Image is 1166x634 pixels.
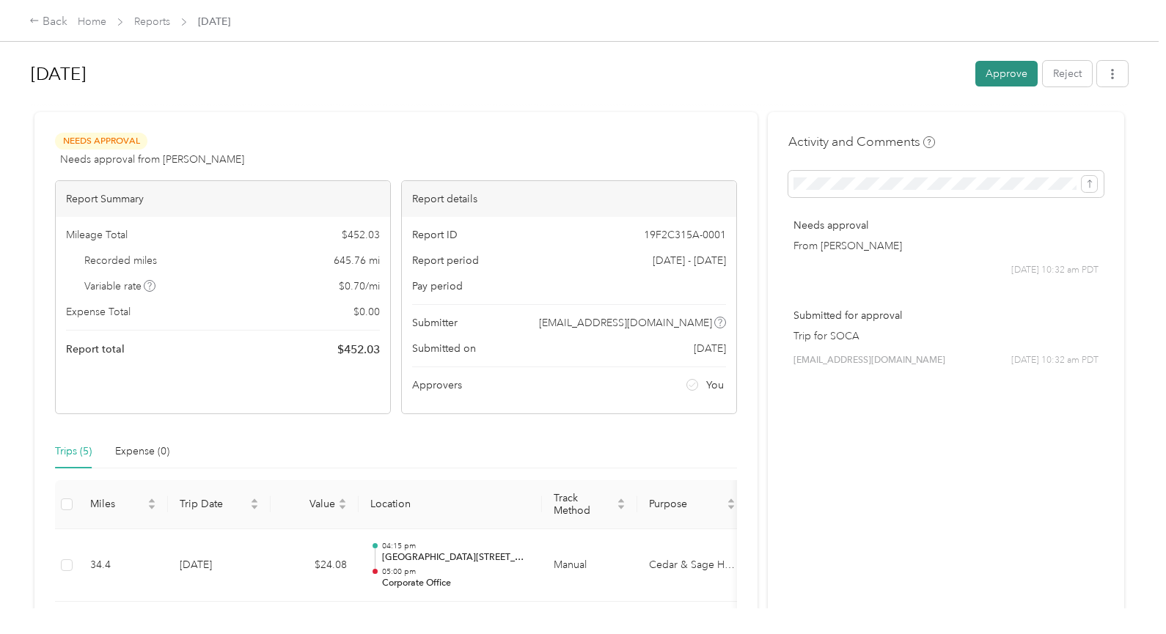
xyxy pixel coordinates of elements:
h4: Activity and Comments [788,133,935,151]
span: [DATE] - [DATE] [653,253,726,268]
span: Submitter [412,315,458,331]
span: caret-down [727,503,736,512]
div: Back [29,13,67,31]
span: You [706,377,724,393]
th: Trip Date [168,480,271,529]
span: $ 452.03 [337,341,380,358]
span: caret-down [147,503,156,512]
span: Trip Date [180,498,247,510]
p: Trip for SOCA [793,328,1099,344]
p: Needs approval [793,218,1099,233]
span: Value [282,498,335,510]
span: caret-down [338,503,347,512]
span: Submitted on [412,341,476,356]
span: [DATE] 10:32 am PDT [1011,354,1099,367]
span: [DATE] [198,14,230,29]
span: 19F2C315A-0001 [644,227,726,243]
iframe: Everlance-gr Chat Button Frame [1084,552,1166,634]
span: caret-up [147,496,156,505]
p: From [PERSON_NAME] [793,238,1099,254]
th: Miles [78,480,168,529]
a: Home [78,15,106,28]
p: [GEOGRAPHIC_DATA][STREET_ADDRESS][US_STATE] [382,551,530,564]
span: $ 0.70 / mi [339,279,380,294]
div: Report details [402,181,736,217]
span: Mileage Total [66,227,128,243]
span: Expense Total [66,304,131,320]
th: Location [359,480,542,529]
span: Report ID [412,227,458,243]
span: Miles [90,498,144,510]
th: Purpose [637,480,747,529]
p: 04:15 pm [382,541,530,551]
span: Variable rate [84,279,156,294]
span: Purpose [649,498,724,510]
span: caret-up [617,496,626,505]
span: caret-up [338,496,347,505]
span: Report period [412,253,479,268]
span: caret-down [250,503,259,512]
span: Pay period [412,279,463,294]
span: Track Method [554,492,614,517]
td: Manual [542,529,637,602]
span: $ 452.03 [342,227,380,243]
span: caret-up [727,496,736,505]
h1: Aug 2025 [31,56,965,92]
p: Corporate Office [382,577,530,590]
span: $ 0.00 [353,304,380,320]
span: [DATE] [694,341,726,356]
th: Value [271,480,359,529]
td: Cedar & Sage Homes [637,529,747,602]
a: Reports [134,15,170,28]
span: Recorded miles [84,253,157,268]
span: Needs Approval [55,133,147,150]
button: Approve [975,61,1038,86]
th: Track Method [542,480,637,529]
p: 05:00 pm [382,567,530,577]
p: Submitted for approval [793,308,1099,323]
td: [DATE] [168,529,271,602]
div: Trips (5) [55,443,92,460]
span: 645.76 mi [334,253,380,268]
span: Report total [66,342,125,357]
span: [EMAIL_ADDRESS][DOMAIN_NAME] [793,354,945,367]
span: Needs approval from [PERSON_NAME] [60,152,244,167]
span: [DATE] 10:32 am PDT [1011,264,1099,277]
span: [EMAIL_ADDRESS][DOMAIN_NAME] [539,315,712,331]
div: Expense (0) [115,443,169,460]
div: Report Summary [56,181,390,217]
button: Reject [1043,61,1092,86]
td: $24.08 [271,529,359,602]
span: Approvers [412,377,462,393]
span: caret-up [250,496,259,505]
span: caret-down [617,503,626,512]
td: 34.4 [78,529,168,602]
